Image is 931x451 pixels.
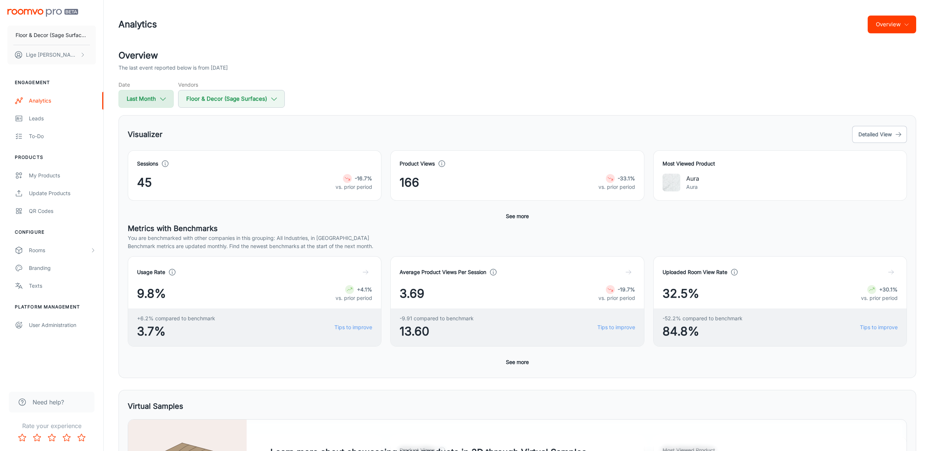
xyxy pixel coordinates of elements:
[686,174,699,183] p: Aura
[852,126,907,143] button: Detailed View
[7,26,96,45] button: Floor & Decor (Sage Surfaces)
[128,223,907,234] h5: Metrics with Benchmarks
[618,286,635,293] strong: -19.7%
[26,51,78,59] p: Lige [PERSON_NAME]
[137,174,152,191] span: 45
[137,160,158,168] h4: Sessions
[503,355,532,369] button: See more
[663,268,727,276] h4: Uploaded Room View Rate
[29,97,96,105] div: Analytics
[663,174,680,191] img: Aura
[33,398,64,407] span: Need help?
[119,90,174,108] button: Last Month
[178,81,285,88] h5: Vendors
[29,282,96,290] div: Texts
[879,286,898,293] strong: +30.1%
[29,246,90,254] div: Rooms
[663,314,743,323] span: -52.2% compared to benchmark
[598,294,635,302] p: vs. prior period
[29,321,96,329] div: User Administration
[355,175,372,181] strong: -16.7%
[663,160,898,168] h4: Most Viewed Product
[860,323,898,331] a: Tips to improve
[7,45,96,64] button: Lige [PERSON_NAME]
[128,401,183,412] h5: Virtual Samples
[400,314,474,323] span: -9.91 compared to benchmark
[597,323,635,331] a: Tips to improve
[598,183,635,191] p: vs. prior period
[30,430,44,445] button: Rate 2 star
[503,210,532,223] button: See more
[29,114,96,123] div: Leads
[663,285,699,303] span: 32.5%
[357,286,372,293] strong: +4.1%
[74,430,89,445] button: Rate 5 star
[400,174,419,191] span: 166
[29,132,96,140] div: To-do
[868,16,916,33] button: Overview
[29,171,96,180] div: My Products
[400,160,435,168] h4: Product Views
[137,268,165,276] h4: Usage Rate
[137,285,166,303] span: 9.8%
[137,314,215,323] span: +6.2% compared to benchmark
[618,175,635,181] strong: -33.1%
[6,421,97,430] p: Rate your experience
[686,183,699,191] p: Aura
[137,323,215,340] span: 3.7%
[400,285,424,303] span: 3.69
[119,64,228,72] p: The last event reported below is from [DATE]
[400,323,474,340] span: 13.60
[336,294,372,302] p: vs. prior period
[128,129,163,140] h5: Visualizer
[119,18,157,31] h1: Analytics
[15,430,30,445] button: Rate 1 star
[400,268,486,276] h4: Average Product Views Per Session
[119,81,174,88] h5: Date
[663,323,743,340] span: 84.8%
[128,242,907,250] p: Benchmark metrics are updated monthly. Find the newest benchmarks at the start of the next month.
[128,234,907,242] p: You are benchmarked with other companies in this grouping: All Industries, in [GEOGRAPHIC_DATA]
[861,294,898,302] p: vs. prior period
[16,31,88,39] p: Floor & Decor (Sage Surfaces)
[59,430,74,445] button: Rate 4 star
[7,9,78,17] img: Roomvo PRO Beta
[29,207,96,215] div: QR Codes
[29,189,96,197] div: Update Products
[29,264,96,272] div: Branding
[336,183,372,191] p: vs. prior period
[119,49,916,62] h2: Overview
[334,323,372,331] a: Tips to improve
[44,430,59,445] button: Rate 3 star
[178,90,285,108] button: Floor & Decor (Sage Surfaces)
